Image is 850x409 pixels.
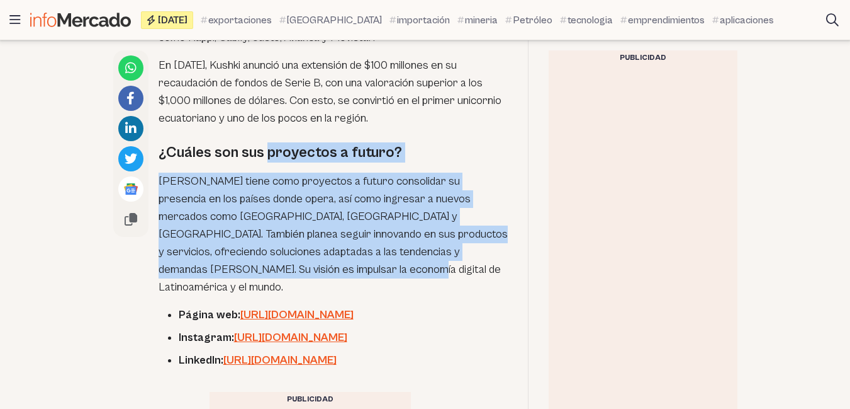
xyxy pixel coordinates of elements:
[568,13,613,28] span: tecnologia
[397,13,450,28] span: importación
[712,13,774,28] a: aplicaciones
[549,50,737,66] div: Publicidad
[159,142,508,163] h2: ¿Cuáles son sus proyectos a futuro?
[159,173,508,296] p: [PERSON_NAME] tiene como proyectos a futuro consolidar su presencia en los países donde opera, as...
[179,331,347,344] strong: Instagram:
[210,392,411,407] div: Publicidad
[201,13,272,28] a: exportaciones
[179,354,337,367] strong: LinkedIn:
[208,13,272,28] span: exportaciones
[30,13,131,27] img: Infomercado Ecuador logo
[234,331,347,344] a: [URL][DOMAIN_NAME]
[628,13,705,28] span: emprendimientos
[620,13,705,28] a: emprendimientos
[279,13,382,28] a: [GEOGRAPHIC_DATA]
[560,13,613,28] a: tecnologia
[223,354,337,367] a: [URL][DOMAIN_NAME]
[158,15,187,25] span: [DATE]
[389,13,450,28] a: importación
[179,308,354,321] strong: Página web:
[457,13,498,28] a: mineria
[465,13,498,28] span: mineria
[287,13,382,28] span: [GEOGRAPHIC_DATA]
[513,13,552,28] span: Petróleo
[505,13,552,28] a: Petróleo
[240,308,354,321] a: [URL][DOMAIN_NAME]
[123,181,138,197] img: Google News logo
[720,13,774,28] span: aplicaciones
[159,57,508,127] p: En [DATE], Kushki anunció una extensión de $100 millones en su recaudación de fondos de Serie B, ...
